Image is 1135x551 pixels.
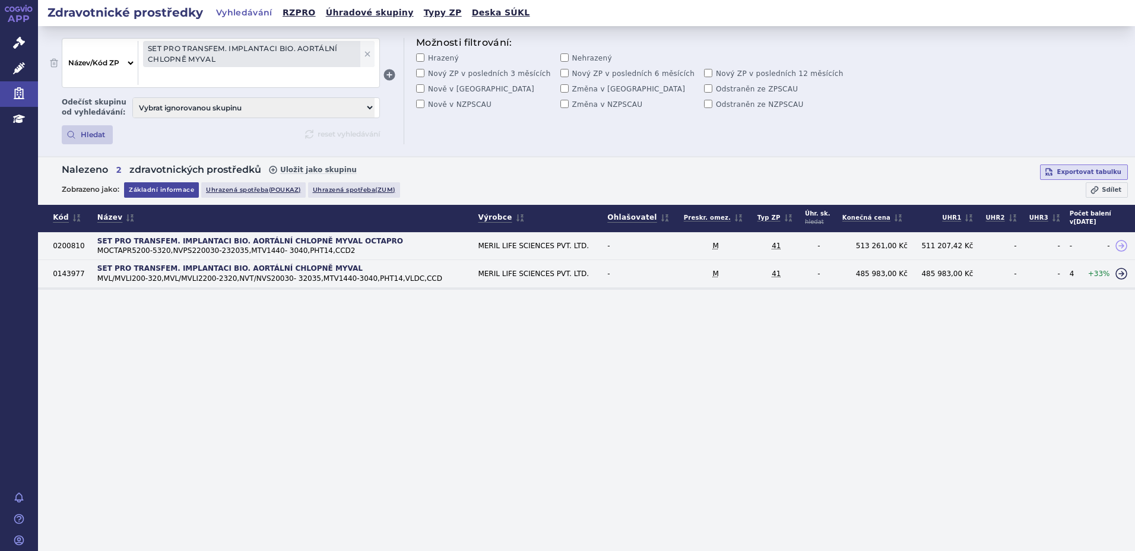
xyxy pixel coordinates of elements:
[269,186,301,194] span: (poukaz)
[48,260,93,289] td: 0143977
[912,232,978,260] td: 511 207,42 Kč
[62,185,119,195] p: Zobrazeno jako:
[416,84,424,93] input: Nově v [GEOGRAPHIC_DATA]
[1065,232,1080,260] td: -
[62,125,113,144] button: Hledat
[607,210,669,225] a: Ohlašovatel
[805,218,824,226] div: hledat
[838,260,912,289] td: 485 983,00 Kč
[213,5,276,21] a: Vyhledávání
[1022,232,1065,260] td: -
[416,38,844,47] h3: Možnosti filtrování:
[978,232,1021,260] td: -
[279,5,319,21] a: RZPRO
[757,211,792,224] a: Typ ZP
[1086,182,1128,198] span: Sdílet
[416,53,424,62] input: Hrazený
[308,182,400,198] a: Uhrazená spotřeba(zum)
[48,232,93,260] td: 0200810
[712,241,718,251] abbr: M
[97,237,403,245] strong: SET PRO TRANSFEM. IMPLANTACI BIO. AORTÁLNÍ CHLOPNĚ MYVAL OCTAPRO
[704,100,712,108] input: Odstraněn ze NZPSCAU
[62,97,126,118] span: Odečíst skupinu od vyhledávání:
[942,211,973,224] a: UHR1
[1065,205,1115,233] th: Počet balení v [DATE]
[322,5,417,21] a: Úhradové skupiny
[712,269,718,279] abbr: M
[603,232,679,260] td: -
[560,69,569,77] input: Nový ZP v posledních 6 měsících
[912,260,978,289] td: 485 983,00 Kč
[416,53,556,63] label: Hrazený
[416,100,556,109] label: Nově v NZPSCAU
[1022,260,1065,289] td: -
[704,100,844,109] label: Odstraněn ze NZPSCAU
[978,260,1021,289] td: -
[473,232,603,260] td: MERIL LIFE SCIENCES PVT. LTD.
[842,211,902,224] a: Konečná cena
[416,100,424,108] input: Nově v NZPSCAU
[201,182,306,198] a: Uhrazená spotřeba(poukaz)
[97,274,469,284] span: MVL/MVLI200-320,MVL/MVLI2200-2320,NVT/NVS20030- 32035,MTV1440-3040,PHT14,VLDC,CCD
[53,210,81,225] a: Kód
[1080,232,1115,260] td: -
[1057,167,1121,177] span: Exportovat tabulku
[560,53,700,63] label: Nehrazený
[416,69,424,77] input: Nový ZP v posledních 3 měsících
[704,84,844,94] label: Odstraněn ze ZPSCAU
[704,69,844,78] label: Nový ZP v posledních 12 měsících
[560,84,700,94] label: Změna v [GEOGRAPHIC_DATA]
[560,69,700,78] label: Nový ZP v posledních 6 měsících
[420,5,465,21] a: Typy ZP
[416,84,556,94] label: Nově v [GEOGRAPHIC_DATA]
[110,162,127,178] span: 2
[38,4,213,21] h2: Zdravotnické prostředky
[560,84,569,93] input: Změna v [GEOGRAPHIC_DATA]
[468,5,534,21] a: Deska SÚKL
[97,210,135,225] a: Název
[375,186,395,194] span: (zum)
[1065,260,1080,289] td: 4
[97,246,469,256] span: MOCTAPR5200-5320,NVPS220030-232035,MTV1440- 3040,PHT14,CCD2
[800,205,838,233] th: Úhr. sk.
[1085,269,1110,279] span: + 33 %
[560,100,700,109] label: Změna v NZPSCAU
[684,211,743,224] a: Preskr. omez.
[97,264,363,273] strong: SET PRO TRANSFEM. IMPLANTACI BIO. AORTÁLNÍ CHLOPNĚ MYVAL
[143,41,375,67] span: SET PRO TRANSFEM. IMPLANTACI BIO. AORTÁLNÍ CHLOPNĚ MYVAL
[772,269,781,279] abbr: 41
[62,162,261,178] h2: Nalezeno zdravotnických prostředků
[800,260,838,289] td: -
[268,165,357,175] button: Uložit jako skupinu
[603,260,679,289] td: -
[1029,211,1060,224] a: UHR3
[560,100,569,108] input: Změna v NZPSCAU
[985,211,1016,224] a: UHR2
[704,84,712,93] input: Odstraněn ze ZPSCAU
[560,53,569,62] input: Nehrazený
[704,69,712,77] input: Nový ZP v posledních 12 měsících
[478,210,524,225] a: Výrobce
[838,232,912,260] td: 513 261,00 Kč
[473,260,603,289] td: MERIL LIFE SCIENCES PVT. LTD.
[800,232,838,260] td: -
[416,69,556,78] label: Nový ZP v posledních 3 měsících
[772,241,781,251] abbr: 41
